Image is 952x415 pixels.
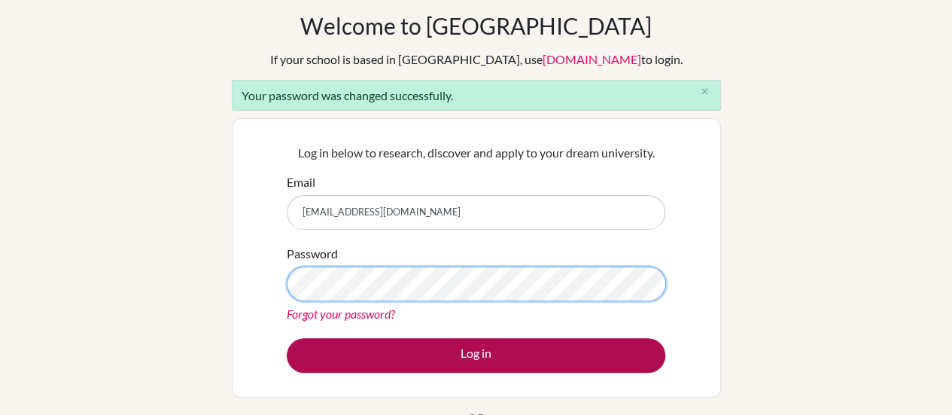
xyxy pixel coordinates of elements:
a: Forgot your password? [287,307,395,321]
label: Email [287,173,315,191]
div: Your password was changed successfully. [232,80,721,111]
button: Log in [287,338,665,373]
button: Close [690,81,720,103]
h1: Welcome to [GEOGRAPHIC_DATA] [300,12,652,39]
a: [DOMAIN_NAME] [543,52,641,66]
div: If your school is based in [GEOGRAPHIC_DATA], use to login. [270,50,683,69]
label: Password [287,245,338,263]
i: close [699,86,710,97]
p: Log in below to research, discover and apply to your dream university. [287,144,665,162]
